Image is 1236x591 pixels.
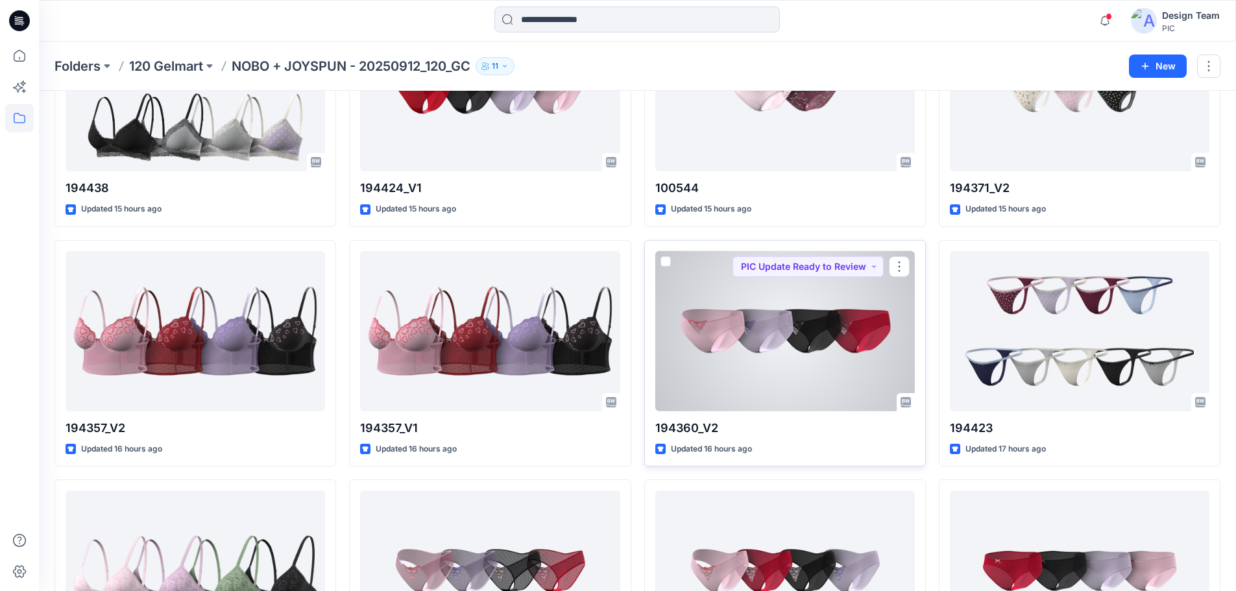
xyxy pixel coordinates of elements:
[655,179,915,197] p: 100544
[950,179,1209,197] p: 194371_V2
[950,12,1209,172] a: 194371_V2
[655,419,915,437] p: 194360_V2
[66,251,325,411] a: 194357_V2
[81,442,162,456] p: Updated 16 hours ago
[232,57,470,75] p: NOBO + JOYSPUN - 20250912_120_GC
[66,419,325,437] p: 194357_V2
[965,442,1046,456] p: Updated 17 hours ago
[1129,54,1187,78] button: New
[671,202,751,216] p: Updated 15 hours ago
[360,251,620,411] a: 194357_V1
[965,202,1046,216] p: Updated 15 hours ago
[360,179,620,197] p: 194424_V1
[360,12,620,172] a: 194424_V1
[655,12,915,172] a: 100544
[66,179,325,197] p: 194438
[66,12,325,172] a: 194438
[55,57,101,75] a: Folders
[950,419,1209,437] p: 194423
[360,419,620,437] p: 194357_V1
[1162,8,1220,23] div: Design Team
[129,57,203,75] a: 120 Gelmart
[1131,8,1157,34] img: avatar
[81,202,162,216] p: Updated 15 hours ago
[376,442,457,456] p: Updated 16 hours ago
[1162,23,1220,33] div: PIC
[476,57,515,75] button: 11
[950,251,1209,411] a: 194423
[671,442,752,456] p: Updated 16 hours ago
[376,202,456,216] p: Updated 15 hours ago
[492,59,498,73] p: 11
[655,251,915,411] a: 194360_V2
